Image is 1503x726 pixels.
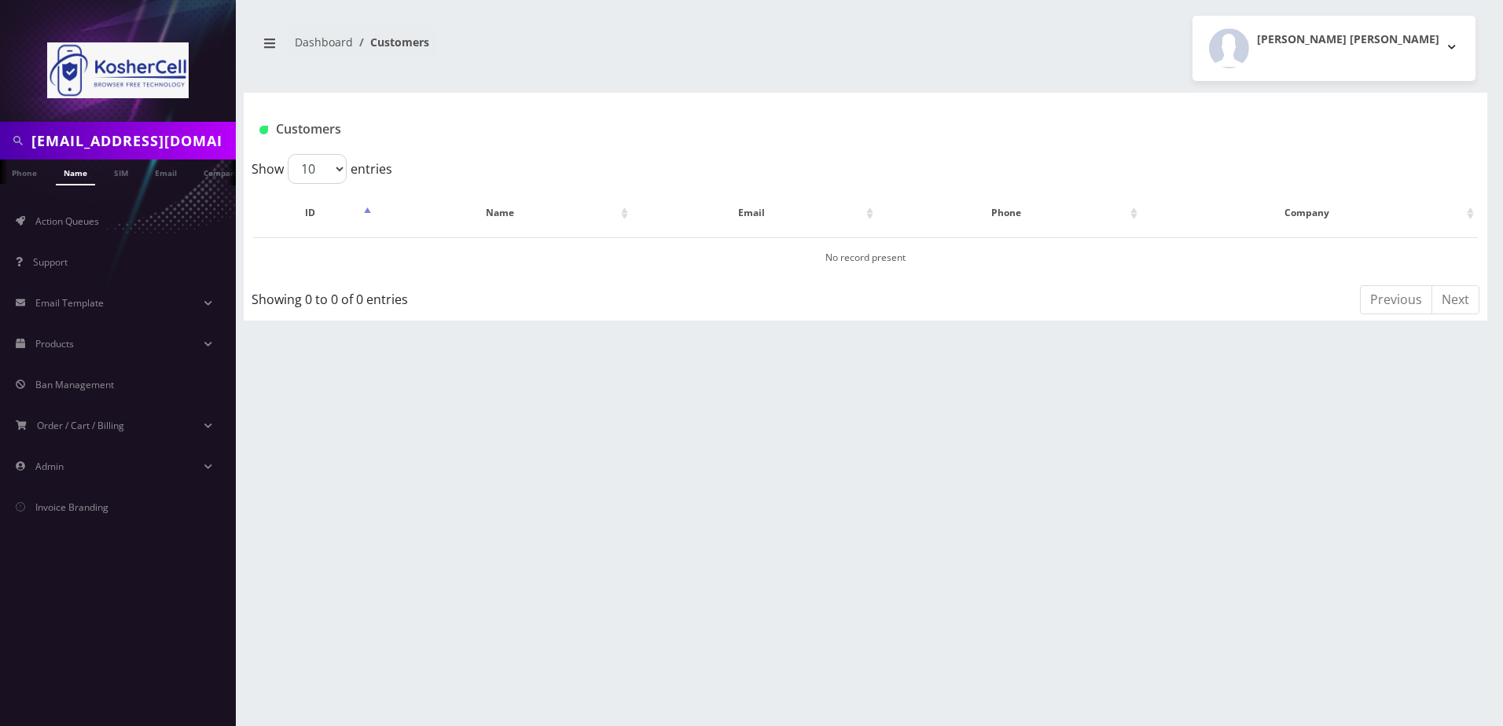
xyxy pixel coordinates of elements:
[147,159,185,184] a: Email
[634,190,878,236] th: Email: activate to sort column ascending
[1192,16,1475,81] button: [PERSON_NAME] [PERSON_NAME]
[1360,285,1432,314] a: Previous
[47,42,189,98] img: KosherCell
[4,159,45,184] a: Phone
[1431,285,1479,314] a: Next
[33,255,68,269] span: Support
[259,122,1266,137] h1: Customers
[35,500,108,514] span: Invoice Branding
[1143,190,1478,236] th: Company: activate to sort column ascending
[288,154,347,184] select: Showentries
[56,159,95,185] a: Name
[31,126,232,156] input: Search in Company
[252,154,392,184] label: Show entries
[35,296,104,310] span: Email Template
[879,190,1141,236] th: Phone: activate to sort column ascending
[106,159,136,184] a: SIM
[255,26,854,71] nav: breadcrumb
[377,190,632,236] th: Name: activate to sort column ascending
[295,35,353,49] a: Dashboard
[196,159,248,184] a: Company
[252,284,751,309] div: Showing 0 to 0 of 0 entries
[35,337,74,350] span: Products
[35,214,99,228] span: Action Queues
[253,190,375,236] th: ID: activate to sort column descending
[35,460,64,473] span: Admin
[35,378,114,391] span: Ban Management
[37,419,124,432] span: Order / Cart / Billing
[253,237,1478,277] td: No record present
[1257,33,1439,46] h2: [PERSON_NAME] [PERSON_NAME]
[353,34,429,50] li: Customers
